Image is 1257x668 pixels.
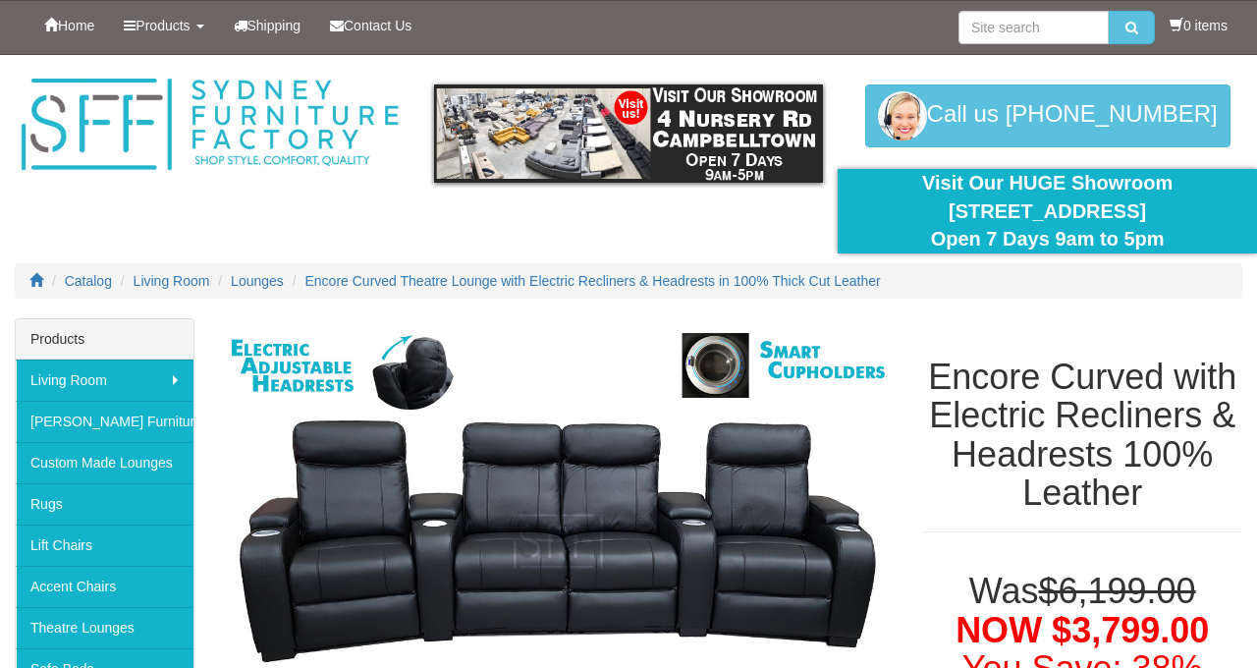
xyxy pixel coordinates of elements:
a: Rugs [16,483,193,525]
del: $6,199.00 [1038,571,1195,611]
a: Products [109,1,218,50]
a: Living Room [134,273,210,289]
span: Shipping [247,18,301,33]
span: Contact Us [344,18,411,33]
a: Contact Us [315,1,426,50]
div: Visit Our HUGE Showroom [STREET_ADDRESS] Open 7 Days 9am to 5pm [852,169,1242,253]
span: Products [136,18,190,33]
a: Custom Made Lounges [16,442,193,483]
span: NOW $3,799.00 [956,610,1209,650]
a: Living Room [16,360,193,401]
a: Lift Chairs [16,525,193,566]
div: Products [16,319,193,360]
h1: Encore Curved with Electric Recliners & Headrests 100% Leather [922,358,1242,513]
a: Catalog [65,273,112,289]
img: showroom.gif [434,84,824,183]
a: [PERSON_NAME] Furniture [16,401,193,442]
a: Shipping [219,1,316,50]
input: Site search [958,11,1109,44]
a: Accent Chairs [16,566,193,607]
li: 0 items [1170,16,1228,35]
a: Theatre Lounges [16,607,193,648]
a: Home [29,1,109,50]
a: Encore Curved Theatre Lounge with Electric Recliners & Headrests in 100% Thick Cut Leather [305,273,881,289]
a: Lounges [231,273,284,289]
img: Sydney Furniture Factory [15,75,405,175]
span: Home [58,18,94,33]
